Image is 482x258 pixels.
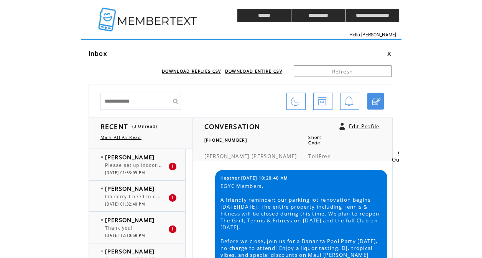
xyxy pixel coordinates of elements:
[132,124,158,129] span: (3 Unread)
[105,225,133,231] span: Thank you!
[367,93,384,110] a: Click to start a chat with mobile number by SMS
[105,170,145,175] span: [DATE] 01:53:09 PM
[220,175,288,181] span: Heather [DATE] 10:20:40 AM
[204,137,247,143] span: [PHONE_NUMBER]
[252,153,297,160] span: [PERSON_NAME]
[169,225,176,233] div: 1
[105,185,155,192] span: [PERSON_NAME]
[100,122,128,131] span: RECENT
[162,69,221,74] a: DOWNLOAD REPLIES CSV
[204,153,250,160] span: [PERSON_NAME]
[101,156,103,158] img: bulletFull.png
[204,122,260,131] span: CONVERSATION
[101,250,103,252] img: bulletEmpty.png
[294,65,392,77] a: Refresh
[101,188,103,189] img: bulletFull.png
[291,93,300,110] img: dnd.png
[349,32,396,38] span: Hello [PERSON_NAME]
[169,194,176,202] div: 1
[105,161,360,168] span: Please set up indoor grill window reservation for four tonight at 6 pm Thanks [PERSON_NAME] 4159
[308,135,321,145] span: Short Code
[89,49,107,58] span: Inbox
[339,123,345,130] a: Click to edit user profile
[100,135,141,140] a: Mark All As Read
[344,93,354,110] img: bell.png
[101,219,103,221] img: bulletFull.png
[225,69,282,74] a: DOWNLOAD ENTIRE CSV
[169,163,176,170] div: 1
[105,153,155,161] span: [PERSON_NAME]
[105,247,155,255] span: [PERSON_NAME]
[105,233,145,238] span: [DATE] 12:10:58 PM
[105,202,145,207] span: [DATE] 01:32:40 PM
[105,192,330,200] span: I'm sorry I need to cancel our dinner reservation for tonight. Watching our granddaughter
[317,93,327,110] img: archive.png
[392,149,408,163] a: Opt Out
[308,153,331,160] span: TollFree
[169,93,181,110] input: Submit
[105,216,155,224] span: [PERSON_NAME]
[349,123,380,130] a: Edit Profile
